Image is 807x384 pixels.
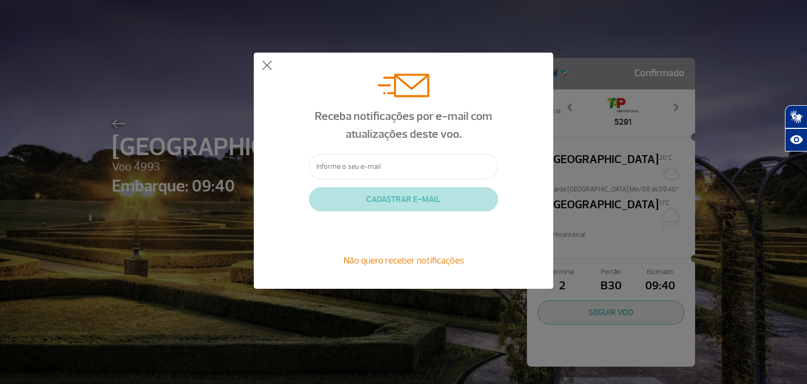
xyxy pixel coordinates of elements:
[785,105,807,128] button: Abrir tradutor de língua de sinais.
[315,109,492,142] span: Receba notificações por e-mail com atualizações deste voo.
[309,187,498,211] button: CADASTRAR E-MAIL
[309,154,498,179] input: Informe o seu e-mail
[785,105,807,151] div: Plugin de acessibilidade da Hand Talk.
[344,255,464,266] span: Não quero receber notificações
[785,128,807,151] button: Abrir recursos assistivos.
